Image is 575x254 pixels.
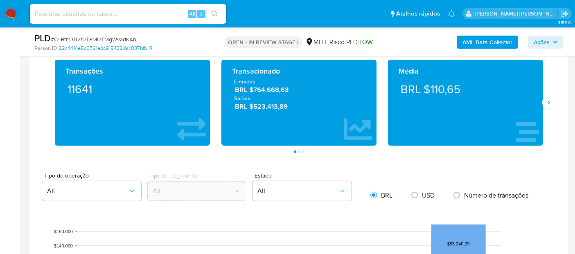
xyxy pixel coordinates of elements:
span: Ações [534,36,550,49]
input: Pesquise usuários ou casos... [30,9,226,19]
span: LOW [359,37,373,47]
a: Notificações [448,10,455,17]
span: # C4Rfm3B2t0T8MUTMgWvadKAb [51,35,136,43]
span: 3.158.0 [558,19,571,26]
span: s [200,10,203,18]
b: PLD [34,31,51,45]
button: AML Data Collector [457,36,518,49]
a: Sair [560,9,569,18]
a: 22c4414e5c0761edc915432dac037bfb [59,45,152,52]
b: Person ID [34,45,57,52]
button: Ações [528,36,564,49]
span: Alt [189,10,196,18]
button: search-icon [206,8,223,20]
span: Atalhos rápidos [396,9,440,18]
p: leticia.siqueira@mercadolivre.com [475,10,558,18]
b: AML Data Collector [462,36,512,49]
div: MLB [305,38,326,47]
p: OPEN - IN REVIEW STAGE I [225,36,302,48]
span: Risco PLD: [329,38,373,47]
